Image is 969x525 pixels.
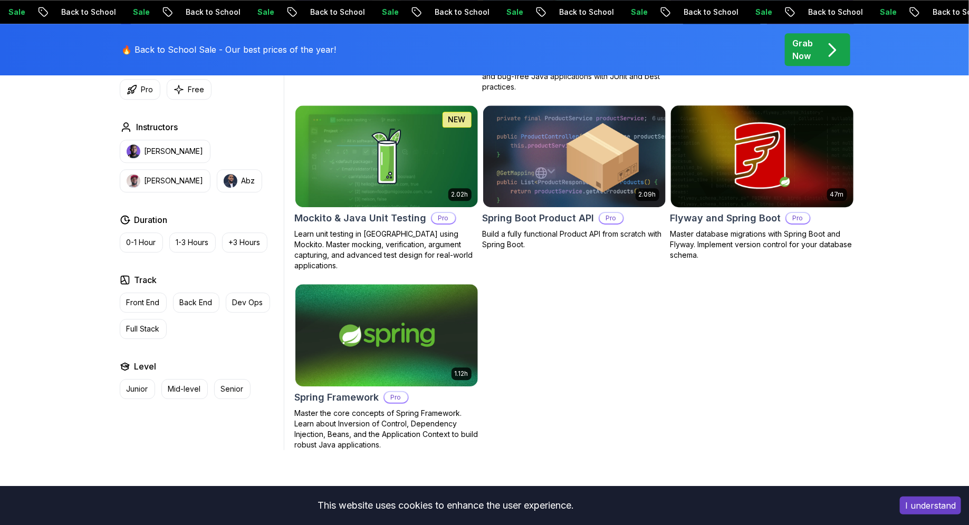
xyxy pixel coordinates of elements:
[495,7,529,17] p: Sale
[670,229,854,260] p: Master database migrations with Spring Boot and Flyway. Implement version control for your databa...
[900,497,961,514] button: Accept cookies
[50,7,122,17] p: Back to School
[295,229,478,271] p: Learn unit testing in [GEOGRAPHIC_DATA] using Mockito. Master mocking, verification, argument cap...
[452,190,468,199] p: 2.02h
[233,297,263,308] p: Dev Ops
[120,379,155,399] button: Junior
[548,7,620,17] p: Back to School
[639,190,656,199] p: 2.09h
[224,174,237,188] img: instructor img
[122,43,337,56] p: 🔥 Back to School Sale - Our best prices of the year!
[135,360,157,373] h2: Level
[226,293,270,313] button: Dev Ops
[229,237,261,248] p: +3 Hours
[673,7,744,17] p: Back to School
[161,379,208,399] button: Mid-level
[786,213,810,223] p: Pro
[793,37,813,62] p: Grab Now
[483,105,666,250] a: Spring Boot Product API card2.09hSpring Boot Product APIProBuild a fully functional Product API f...
[295,284,478,386] img: Spring Framework card
[670,211,781,226] h2: Flyway and Spring Boot
[127,144,140,158] img: instructor img
[670,105,854,261] a: Flyway and Spring Boot card47mFlyway and Spring BootProMaster database migrations with Spring Boo...
[173,293,219,313] button: Back End
[120,293,167,313] button: Front End
[188,84,205,95] p: Free
[448,114,466,125] p: NEW
[145,176,204,186] p: [PERSON_NAME]
[135,213,168,226] h2: Duration
[176,237,209,248] p: 1-3 Hours
[127,297,160,308] p: Front End
[127,237,156,248] p: 0-1 Hour
[222,232,267,252] button: +3 Hours
[120,319,167,339] button: Full Stack
[246,7,280,17] p: Sale
[432,213,455,223] p: Pro
[120,232,163,252] button: 0-1 Hour
[830,190,844,199] p: 47m
[120,169,210,192] button: instructor img[PERSON_NAME]
[295,105,478,271] a: Mockito & Java Unit Testing card2.02hNEWMockito & Java Unit TestingProLearn unit testing in [GEOG...
[295,105,478,208] img: Mockito & Java Unit Testing card
[869,7,903,17] p: Sale
[455,370,468,378] p: 1.12h
[127,384,148,394] p: Junior
[483,211,594,226] h2: Spring Boot Product API
[137,121,178,133] h2: Instructors
[175,7,246,17] p: Back to School
[299,7,371,17] p: Back to School
[127,324,160,334] p: Full Stack
[214,379,251,399] button: Senior
[600,213,623,223] p: Pro
[169,232,216,252] button: 1-3 Hours
[620,7,654,17] p: Sale
[127,174,140,188] img: instructor img
[295,284,478,450] a: Spring Framework card1.12hSpring FrameworkProMaster the core concepts of Spring Framework. Learn ...
[120,140,210,163] button: instructor img[PERSON_NAME]
[385,392,408,403] p: Pro
[8,494,884,517] div: This website uses cookies to enhance the user experience.
[295,390,379,405] h2: Spring Framework
[122,7,156,17] p: Sale
[242,176,255,186] p: Abz
[221,384,244,394] p: Senior
[120,79,160,100] button: Pro
[295,408,478,450] p: Master the core concepts of Spring Framework. Learn about Inversion of Control, Dependency Inject...
[744,7,778,17] p: Sale
[145,146,204,157] p: [PERSON_NAME]
[167,79,212,100] button: Free
[371,7,405,17] p: Sale
[180,297,213,308] p: Back End
[666,103,858,210] img: Flyway and Spring Boot card
[295,211,427,226] h2: Mockito & Java Unit Testing
[797,7,869,17] p: Back to School
[168,384,201,394] p: Mid-level
[424,7,495,17] p: Back to School
[483,105,666,208] img: Spring Boot Product API card
[141,84,153,95] p: Pro
[483,229,666,250] p: Build a fully functional Product API from scratch with Spring Boot.
[135,274,157,286] h2: Track
[217,169,262,192] button: instructor imgAbz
